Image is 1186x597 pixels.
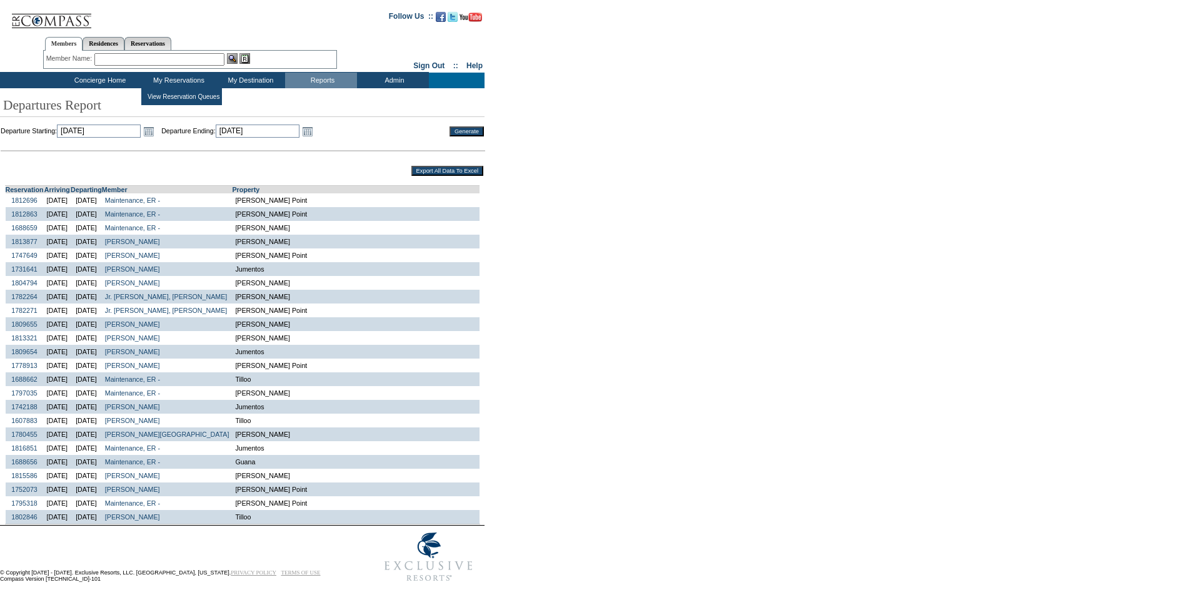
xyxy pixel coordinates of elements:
[105,196,160,204] a: Maintenance, ER -
[105,499,160,507] a: Maintenance, ER -
[232,386,480,400] td: [PERSON_NAME]
[44,496,71,510] td: [DATE]
[232,221,480,235] td: [PERSON_NAME]
[232,469,480,482] td: [PERSON_NAME]
[44,400,71,414] td: [DATE]
[105,238,160,245] a: [PERSON_NAME]
[11,375,38,383] a: 1688662
[105,472,160,479] a: [PERSON_NAME]
[44,276,71,290] td: [DATE]
[213,73,285,88] td: My Destination
[83,37,124,50] a: Residences
[232,496,480,510] td: [PERSON_NAME] Point
[44,372,71,386] td: [DATE]
[71,372,102,386] td: [DATE]
[71,317,102,331] td: [DATE]
[232,276,480,290] td: [PERSON_NAME]
[1,125,436,138] td: Departure Starting: Departure Ending:
[232,262,480,276] td: Jumentos
[44,455,71,469] td: [DATE]
[105,403,160,411] a: [PERSON_NAME]
[71,441,102,455] td: [DATE]
[105,417,160,424] a: [PERSON_NAME]
[232,207,480,221] td: [PERSON_NAME] Point
[44,441,71,455] td: [DATE]
[56,73,141,88] td: Concierge Home
[450,126,484,136] input: Generate
[285,73,357,88] td: Reports
[232,372,480,386] td: Tilloo
[11,458,38,466] a: 1688656
[105,293,227,300] a: Jr. [PERSON_NAME], [PERSON_NAME]
[301,125,314,138] a: Open the calendar popup.
[105,458,160,466] a: Maintenance, ER -
[44,207,71,221] td: [DATE]
[44,304,71,317] td: [DATE]
[71,221,102,235] td: [DATE]
[71,304,102,317] td: [DATE]
[71,469,102,482] td: [DATE]
[357,73,429,88] td: Admin
[45,37,83,51] a: Members
[11,210,38,218] a: 1812863
[466,61,483,70] a: Help
[105,252,160,259] a: [PERSON_NAME]
[11,431,38,438] a: 1780455
[105,444,160,452] a: Maintenance, ER -
[448,16,458,23] a: Follow us on Twitter
[232,482,480,496] td: [PERSON_NAME] Point
[71,427,102,441] td: [DATE]
[71,345,102,359] td: [DATE]
[453,61,458,70] span: ::
[232,455,480,469] td: Guana
[71,290,102,304] td: [DATE]
[102,186,128,193] a: Member
[105,334,160,342] a: [PERSON_NAME]
[71,455,102,469] td: [DATE]
[142,125,156,138] a: Open the calendar popup.
[44,427,71,441] td: [DATE]
[11,252,38,259] a: 1747649
[105,486,160,493] a: [PERSON_NAME]
[11,265,38,273] a: 1731641
[232,510,480,524] td: Tilloo
[232,400,480,414] td: Jumentos
[71,496,102,510] td: [DATE]
[105,307,227,314] a: Jr. [PERSON_NAME], [PERSON_NAME]
[105,513,160,521] a: [PERSON_NAME]
[105,375,160,383] a: Maintenance, ER -
[44,482,71,496] td: [DATE]
[232,317,480,331] td: [PERSON_NAME]
[141,73,213,88] td: My Reservations
[44,262,71,276] td: [DATE]
[11,499,38,507] a: 1795318
[11,224,38,232] a: 1688659
[232,441,480,455] td: Jumentos
[105,279,160,287] a: [PERSON_NAME]
[232,414,480,427] td: Tilloo
[232,235,480,248] td: [PERSON_NAME]
[436,16,446,23] a: Become our fan on Facebook
[71,186,102,193] a: Departing
[460,16,482,23] a: Subscribe to our YouTube Channel
[413,61,445,70] a: Sign Out
[105,224,160,232] a: Maintenance, ER -
[71,510,102,524] td: [DATE]
[232,248,480,262] td: [PERSON_NAME] Point
[11,417,38,424] a: 1607883
[44,469,71,482] td: [DATE]
[105,389,160,397] a: Maintenance, ER -
[232,304,480,317] td: [PERSON_NAME] Point
[232,193,480,207] td: [PERSON_NAME] Point
[105,431,229,438] a: [PERSON_NAME][GEOGRAPHIC_DATA]
[11,196,38,204] a: 1812696
[71,262,102,276] td: [DATE]
[44,248,71,262] td: [DATE]
[44,510,71,524] td: [DATE]
[11,389,38,397] a: 1797035
[71,276,102,290] td: [DATE]
[105,348,160,355] a: [PERSON_NAME]
[71,482,102,496] td: [DATE]
[232,345,480,359] td: Jumentos
[105,320,160,328] a: [PERSON_NAME]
